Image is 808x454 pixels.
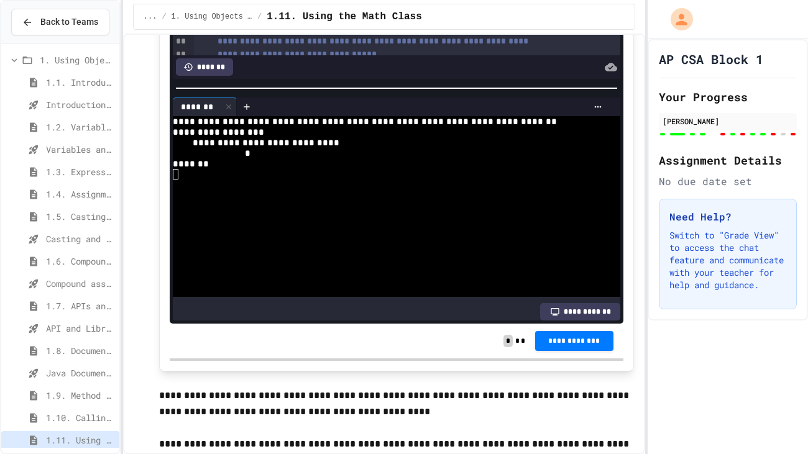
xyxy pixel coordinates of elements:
span: 1.2. Variables and Data Types [46,120,114,134]
span: Casting and Ranges of variables - Quiz [46,232,114,245]
span: ... [144,12,157,22]
span: Java Documentation with Comments - Topic 1.8 [46,366,114,379]
span: 1. Using Objects and Methods [172,12,252,22]
span: 1.10. Calling Class Methods [46,411,114,424]
span: Compound assignment operators - Quiz [46,277,114,290]
div: No due date set [659,174,797,189]
span: 1.3. Expressions and Output [New] [46,165,114,178]
button: Back to Teams [11,9,109,35]
span: / [162,12,166,22]
span: 1.6. Compound Assignment Operators [46,255,114,268]
h2: Your Progress [659,88,797,106]
span: 1.7. APIs and Libraries [46,299,114,312]
span: Introduction to Algorithms, Programming, and Compilers [46,98,114,111]
span: 1.8. Documentation with Comments and Preconditions [46,344,114,357]
h2: Assignment Details [659,152,797,169]
span: Back to Teams [40,16,98,29]
span: 1. Using Objects and Methods [40,53,114,66]
span: / [257,12,262,22]
span: API and Libraries - Topic 1.7 [46,322,114,335]
div: [PERSON_NAME] [663,116,793,127]
span: Variables and Data Types - Quiz [46,143,114,156]
span: 1.1. Introduction to Algorithms, Programming, and Compilers [46,76,114,89]
span: 1.9. Method Signatures [46,389,114,402]
p: Switch to "Grade View" to access the chat feature and communicate with your teacher for help and ... [669,229,786,291]
div: My Account [658,5,696,34]
h1: AP CSA Block 1 [659,50,763,68]
h3: Need Help? [669,209,786,224]
span: 1.11. Using the Math Class [46,434,114,447]
span: 1.4. Assignment and Input [46,188,114,201]
span: 1.5. Casting and Ranges of Values [46,210,114,223]
span: 1.11. Using the Math Class [267,9,422,24]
